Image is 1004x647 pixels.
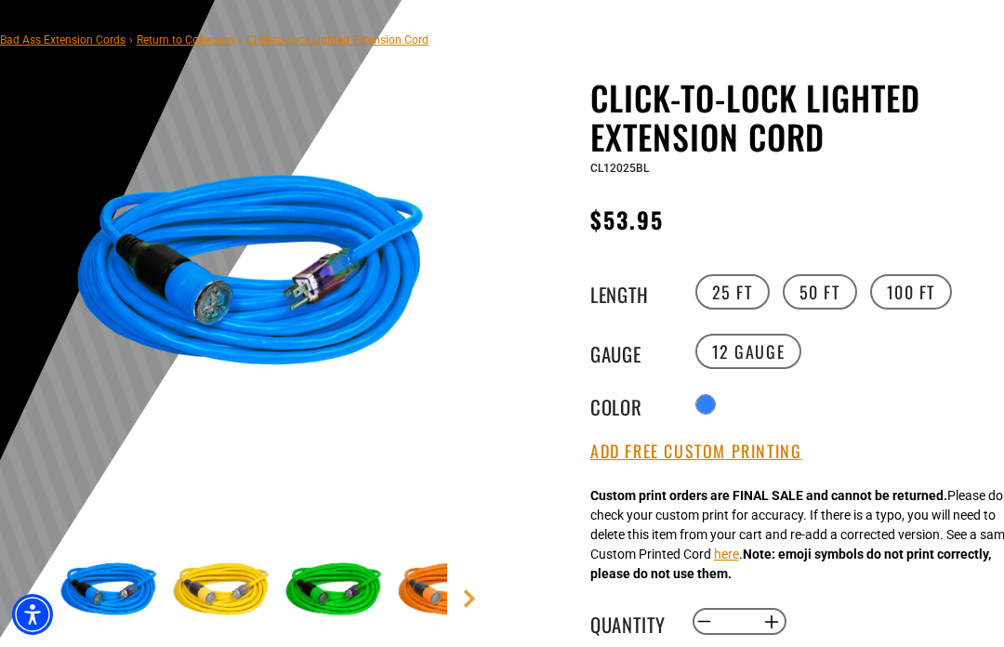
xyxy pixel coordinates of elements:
[870,274,953,310] label: 100 FT
[55,537,163,645] img: blue
[590,442,801,462] button: Add Free Custom Printing
[167,537,275,645] img: yellow
[695,274,770,310] label: 25 FT
[590,203,664,236] span: $53.95
[392,537,500,645] img: orange
[590,162,649,175] span: CL12025BL
[55,82,447,474] img: blue
[12,594,53,635] div: Accessibility Menu
[590,547,991,581] strong: Note: emoji symbols do not print correctly, please do not use them.
[590,488,947,503] strong: Custom print orders are FINAL SALE and cannot be returned.
[129,33,133,46] span: ›
[783,274,857,310] label: 50 FT
[590,78,990,156] h1: Click-to-Lock Lighted Extension Cord
[280,537,388,645] img: green
[695,334,802,369] label: 12 Gauge
[239,33,243,46] span: ›
[590,280,683,304] legend: Length
[460,589,479,608] a: Next
[246,33,429,46] span: Click-to-Lock Lighted Extension Cord
[590,610,683,634] label: Quantity
[714,545,739,564] button: here
[590,339,683,363] legend: Gauge
[590,392,683,416] legend: Color
[137,33,235,46] a: Return to Collection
